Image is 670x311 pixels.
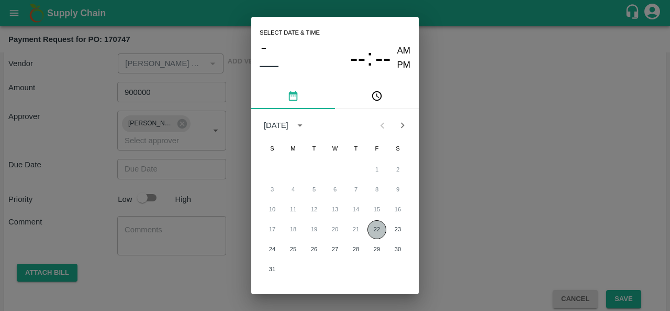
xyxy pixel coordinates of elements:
button: OK [381,289,415,308]
div: [DATE] [264,120,288,131]
span: Select date & time [260,25,320,41]
button: – [260,41,268,55]
button: 27 [326,240,344,259]
span: -- [350,45,366,72]
button: pick time [335,84,419,109]
button: -- [350,44,366,72]
button: 25 [284,240,303,259]
button: 23 [388,220,407,239]
span: -- [375,45,391,72]
span: Sunday [263,138,282,159]
span: Saturday [388,138,407,159]
span: – [262,41,266,55]
span: : [366,44,373,72]
button: Next month [393,115,412,135]
span: Thursday [347,138,365,159]
button: AM [397,44,411,58]
span: Friday [367,138,386,159]
button: pick date [251,84,335,109]
button: 31 [263,260,282,279]
button: 28 [347,240,365,259]
button: calendar view is open, switch to year view [292,117,308,134]
button: 30 [388,240,407,259]
span: Tuesday [305,138,323,159]
button: 26 [305,240,323,259]
button: 29 [367,240,386,259]
button: –– [260,55,278,76]
button: 22 [367,220,386,239]
button: PM [397,58,411,72]
span: Wednesday [326,138,344,159]
button: -- [375,44,391,72]
button: Cancel [340,289,377,308]
span: Monday [284,138,303,159]
button: 24 [263,240,282,259]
